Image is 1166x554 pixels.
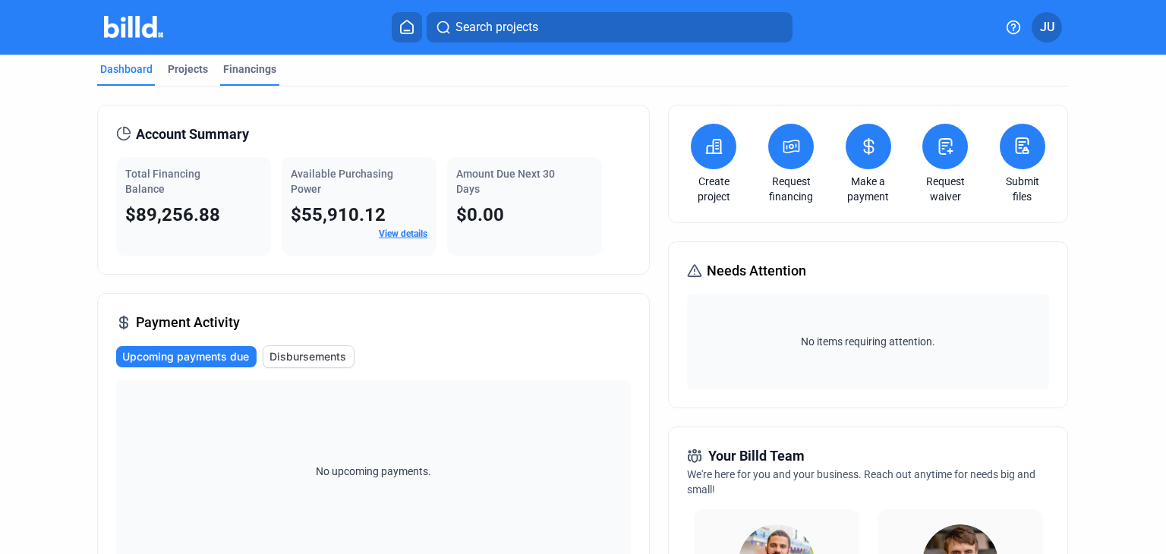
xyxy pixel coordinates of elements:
[708,445,805,467] span: Your Billd Team
[136,124,249,145] span: Account Summary
[456,204,504,225] span: $0.00
[168,61,208,77] div: Projects
[291,204,386,225] span: $55,910.12
[306,464,441,479] span: No upcoming payments.
[687,468,1035,496] span: We're here for you and your business. Reach out anytime for needs big and small!
[223,61,276,77] div: Financings
[693,334,1042,349] span: No items requiring attention.
[125,168,200,195] span: Total Financing Balance
[125,204,220,225] span: $89,256.88
[687,174,740,204] a: Create project
[116,346,257,367] button: Upcoming payments due
[427,12,793,42] button: Search projects
[996,174,1049,204] a: Submit files
[263,345,355,368] button: Disbursements
[764,174,818,204] a: Request financing
[100,61,153,77] div: Dashboard
[104,16,164,38] img: Billd Company Logo
[136,312,240,333] span: Payment Activity
[456,168,555,195] span: Amount Due Next 30 Days
[122,349,249,364] span: Upcoming payments due
[842,174,895,204] a: Make a payment
[269,349,346,364] span: Disbursements
[291,168,393,195] span: Available Purchasing Power
[455,18,538,36] span: Search projects
[1040,18,1054,36] span: JU
[919,174,972,204] a: Request waiver
[1032,12,1062,42] button: JU
[707,260,806,282] span: Needs Attention
[379,228,427,239] a: View details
